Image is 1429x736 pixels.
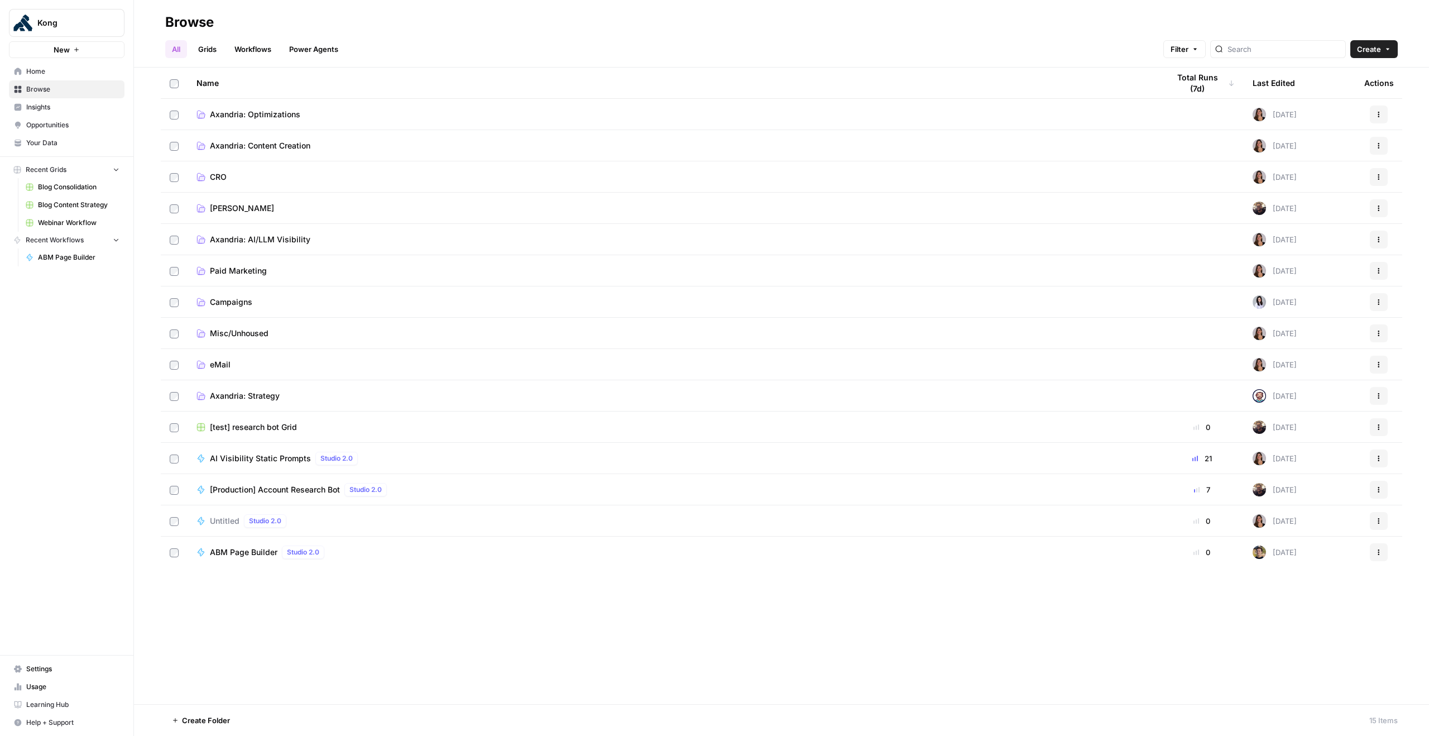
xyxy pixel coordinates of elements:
[1253,514,1266,528] img: sxi2uv19sgqy0h2kayksa05wk9fr
[9,134,124,152] a: Your Data
[1253,233,1297,246] div: [DATE]
[9,714,124,732] button: Help + Support
[21,196,124,214] a: Blog Content Strategy
[1253,295,1297,309] div: [DATE]
[182,715,230,726] span: Create Folder
[1350,40,1398,58] button: Create
[196,328,1151,339] a: Misc/Unhoused
[9,660,124,678] a: Settings
[9,116,124,134] a: Opportunities
[210,547,277,558] span: ABM Page Builder
[1253,546,1266,559] img: 64ymk87jkwre8hs7o95mp5wrj6sj
[1253,514,1297,528] div: [DATE]
[1253,327,1297,340] div: [DATE]
[1364,68,1394,98] div: Actions
[196,390,1151,402] a: Axandria: Strategy
[54,44,70,55] span: New
[165,711,237,729] button: Create Folder
[1253,546,1297,559] div: [DATE]
[196,203,1151,214] a: [PERSON_NAME]
[165,40,187,58] a: All
[210,359,231,370] span: eMail
[1253,139,1266,152] img: sxi2uv19sgqy0h2kayksa05wk9fr
[210,109,300,120] span: Axandria: Optimizations
[21,248,124,266] a: ABM Page Builder
[1253,233,1266,246] img: sxi2uv19sgqy0h2kayksa05wk9fr
[1253,389,1266,403] img: bgwua6w816hhl580ao5oxge3tsc3
[26,700,119,710] span: Learning Hub
[38,252,119,262] span: ABM Page Builder
[1357,44,1381,55] span: Create
[1169,422,1235,433] div: 0
[210,203,274,214] span: [PERSON_NAME]
[210,422,297,433] span: [test] research bot Grid
[1253,202,1297,215] div: [DATE]
[210,297,252,308] span: Campaigns
[1253,264,1297,278] div: [DATE]
[26,66,119,77] span: Home
[196,265,1151,276] a: Paid Marketing
[1253,327,1266,340] img: sxi2uv19sgqy0h2kayksa05wk9fr
[1253,170,1297,184] div: [DATE]
[210,390,280,402] span: Axandria: Strategy
[210,453,311,464] span: AI Visibility Static Prompts
[1253,452,1297,465] div: [DATE]
[1169,68,1235,98] div: Total Runs (7d)
[210,265,267,276] span: Paid Marketing
[9,678,124,696] a: Usage
[228,40,278,58] a: Workflows
[26,718,119,728] span: Help + Support
[196,546,1151,559] a: ABM Page BuilderStudio 2.0
[191,40,223,58] a: Grids
[38,182,119,192] span: Blog Consolidation
[1171,44,1188,55] span: Filter
[9,161,124,178] button: Recent Grids
[26,664,119,674] span: Settings
[1253,420,1266,434] img: i1lzxaatsuxlpuwa4cydz74c39do
[21,214,124,232] a: Webinar Workflow
[9,63,124,80] a: Home
[1169,547,1235,558] div: 0
[1253,68,1295,98] div: Last Edited
[38,200,119,210] span: Blog Content Strategy
[26,102,119,112] span: Insights
[13,13,33,33] img: Kong Logo
[9,696,124,714] a: Learning Hub
[196,359,1151,370] a: eMail
[9,9,124,37] button: Workspace: Kong
[210,140,310,151] span: Axandria: Content Creation
[26,682,119,692] span: Usage
[165,13,214,31] div: Browse
[1253,483,1297,496] div: [DATE]
[26,165,66,175] span: Recent Grids
[196,297,1151,308] a: Campaigns
[210,328,268,339] span: Misc/Unhoused
[287,547,319,557] span: Studio 2.0
[1169,484,1235,495] div: 7
[196,109,1151,120] a: Axandria: Optimizations
[1253,108,1266,121] img: sxi2uv19sgqy0h2kayksa05wk9fr
[249,516,281,526] span: Studio 2.0
[349,485,382,495] span: Studio 2.0
[9,41,124,58] button: New
[38,218,119,228] span: Webinar Workflow
[196,68,1151,98] div: Name
[210,515,239,527] span: Untitled
[9,80,124,98] a: Browse
[37,17,105,28] span: Kong
[210,484,340,495] span: [Production] Account Research Bot
[196,422,1151,433] a: [test] research bot Grid
[196,514,1151,528] a: UntitledStudio 2.0
[1163,40,1206,58] button: Filter
[1227,44,1341,55] input: Search
[1253,295,1266,309] img: hq1qa3gmv63m2xr2geduv4xh6pr9
[1253,202,1266,215] img: i1lzxaatsuxlpuwa4cydz74c39do
[196,171,1151,183] a: CRO
[1253,358,1266,371] img: sxi2uv19sgqy0h2kayksa05wk9fr
[282,40,345,58] a: Power Agents
[1369,715,1398,726] div: 15 Items
[196,452,1151,465] a: AI Visibility Static PromptsStudio 2.0
[196,234,1151,245] a: Axandria: AI/LLM Visibility
[1253,108,1297,121] div: [DATE]
[1253,139,1297,152] div: [DATE]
